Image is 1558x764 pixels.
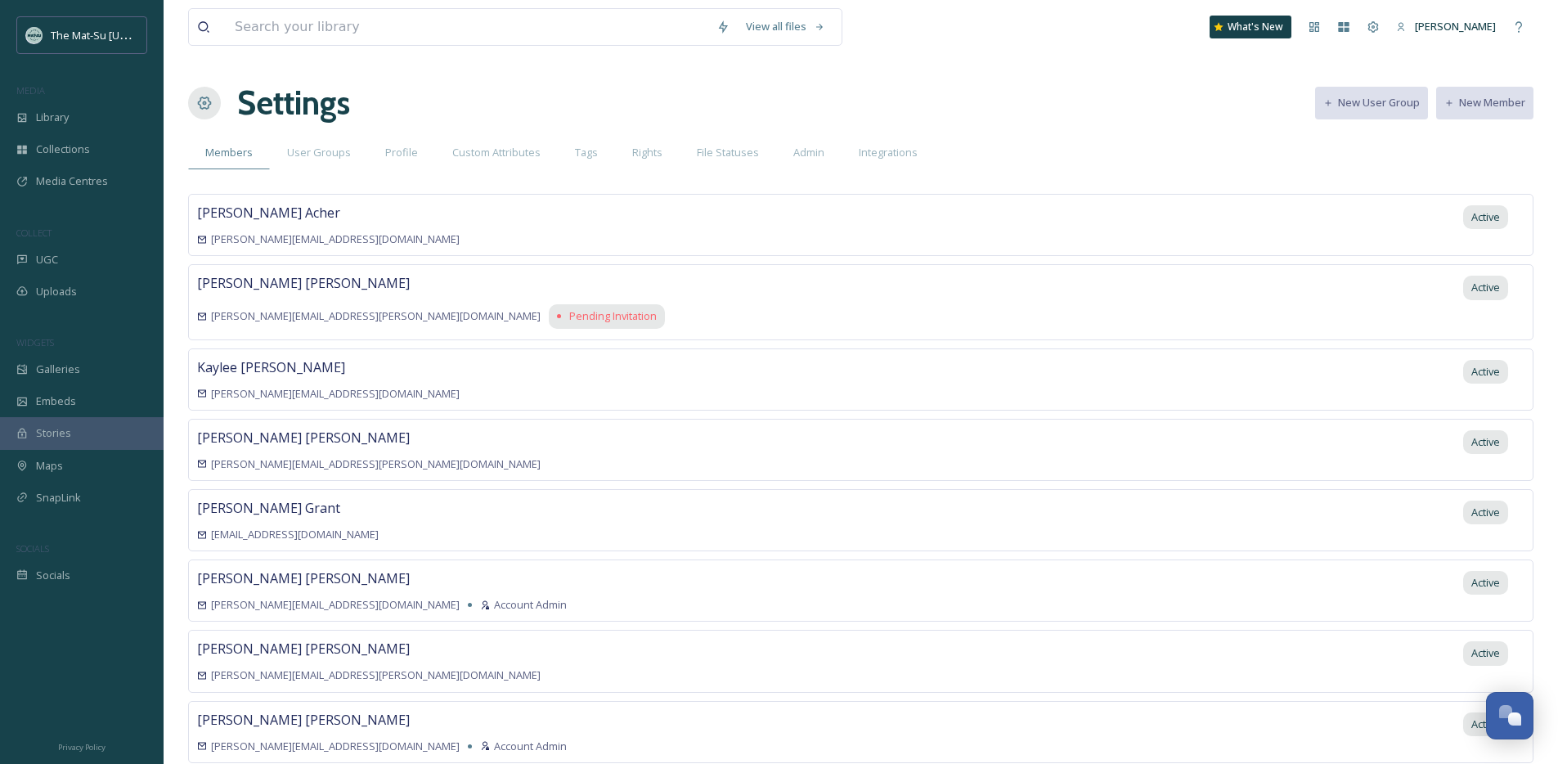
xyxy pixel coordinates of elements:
[51,27,164,43] span: The Mat-Su [US_STATE]
[197,204,340,222] span: [PERSON_NAME] Acher
[287,145,351,160] span: User Groups
[211,739,460,754] span: [PERSON_NAME][EMAIL_ADDRESS][DOMAIN_NAME]
[197,499,340,517] span: [PERSON_NAME] Grant
[36,458,63,474] span: Maps
[211,597,460,613] span: [PERSON_NAME][EMAIL_ADDRESS][DOMAIN_NAME]
[452,145,541,160] span: Custom Attributes
[1471,434,1500,450] span: Active
[36,142,90,157] span: Collections
[211,527,379,542] span: [EMAIL_ADDRESS][DOMAIN_NAME]
[197,569,410,587] span: [PERSON_NAME] [PERSON_NAME]
[36,568,70,583] span: Socials
[58,736,106,756] a: Privacy Policy
[1471,364,1500,380] span: Active
[1486,692,1533,739] button: Open Chat
[385,145,418,160] span: Profile
[697,145,759,160] span: File Statuses
[211,308,541,324] span: [PERSON_NAME][EMAIL_ADDRESS][PERSON_NAME][DOMAIN_NAME]
[1471,645,1500,661] span: Active
[36,110,69,125] span: Library
[211,386,460,402] span: [PERSON_NAME][EMAIL_ADDRESS][DOMAIN_NAME]
[26,27,43,43] img: Social_thumbnail.png
[1315,87,1428,119] button: New User Group
[859,145,918,160] span: Integrations
[1471,280,1500,295] span: Active
[205,145,253,160] span: Members
[793,145,824,160] span: Admin
[197,640,410,658] span: [PERSON_NAME] [PERSON_NAME]
[197,429,410,447] span: [PERSON_NAME] [PERSON_NAME]
[16,336,54,348] span: WIDGETS
[1388,11,1504,43] a: [PERSON_NAME]
[36,425,71,441] span: Stories
[36,490,81,506] span: SnapLink
[197,711,410,729] span: [PERSON_NAME] [PERSON_NAME]
[1210,16,1291,38] a: What's New
[16,227,52,239] span: COLLECT
[36,393,76,409] span: Embeds
[1471,717,1500,732] span: Active
[227,9,708,45] input: Search your library
[1471,505,1500,520] span: Active
[1436,87,1533,119] button: New Member
[632,145,662,160] span: Rights
[211,667,541,683] span: [PERSON_NAME][EMAIL_ADDRESS][PERSON_NAME][DOMAIN_NAME]
[237,79,350,128] h1: Settings
[58,742,106,753] span: Privacy Policy
[197,274,410,292] span: [PERSON_NAME] [PERSON_NAME]
[1471,209,1500,225] span: Active
[16,84,45,97] span: MEDIA
[1415,19,1496,34] span: [PERSON_NAME]
[36,173,108,189] span: Media Centres
[569,308,657,324] span: Pending Invitation
[575,145,598,160] span: Tags
[16,542,49,555] span: SOCIALS
[211,231,460,247] span: [PERSON_NAME][EMAIL_ADDRESS][DOMAIN_NAME]
[494,739,567,754] span: Account Admin
[36,284,77,299] span: Uploads
[197,358,345,376] span: Kaylee [PERSON_NAME]
[211,456,541,472] span: [PERSON_NAME][EMAIL_ADDRESS][PERSON_NAME][DOMAIN_NAME]
[494,597,567,613] span: Account Admin
[36,362,80,377] span: Galleries
[738,11,833,43] a: View all files
[1471,575,1500,591] span: Active
[36,252,58,267] span: UGC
